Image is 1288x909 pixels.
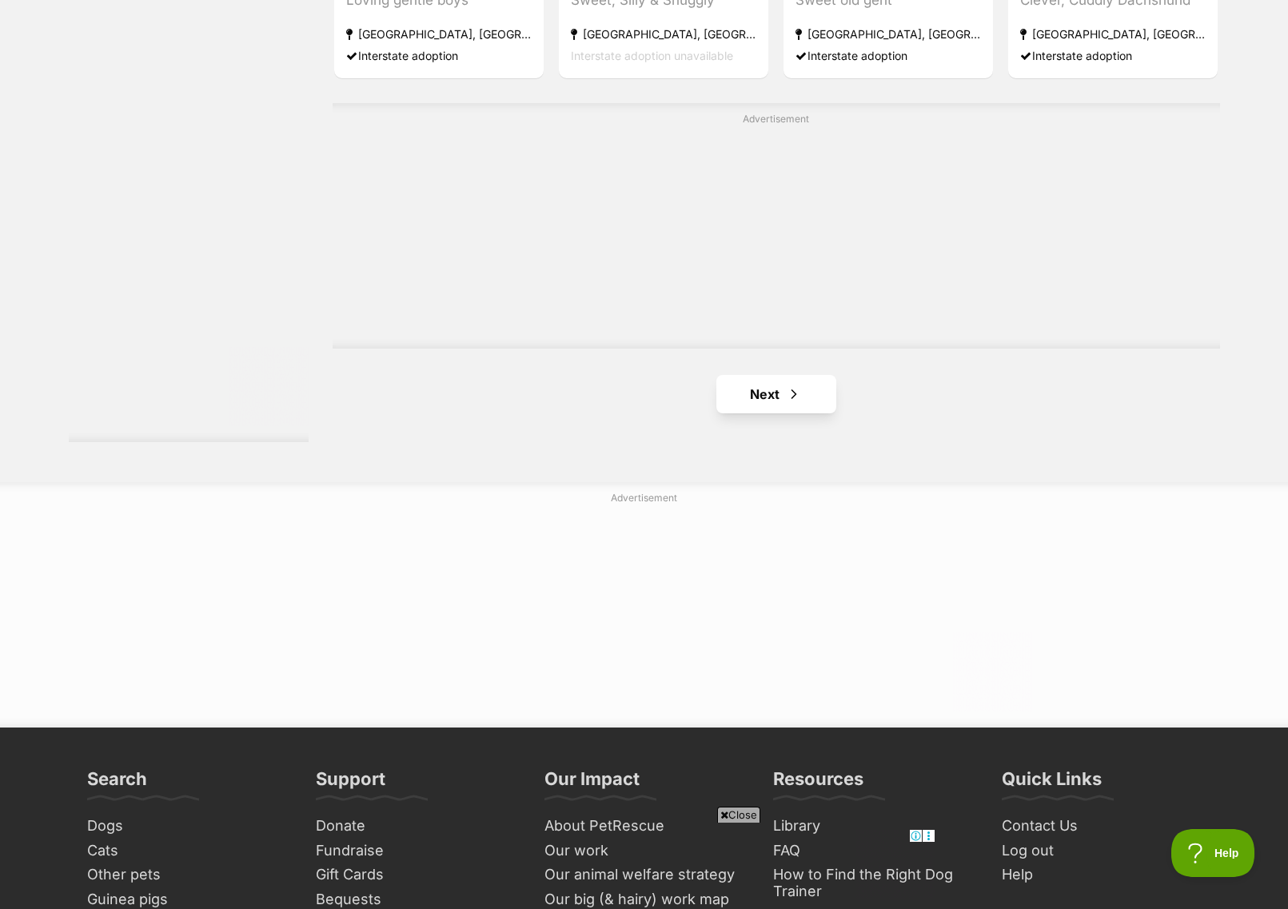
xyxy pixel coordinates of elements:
[346,22,532,44] strong: [GEOGRAPHIC_DATA], [GEOGRAPHIC_DATA]
[796,22,981,44] strong: [GEOGRAPHIC_DATA], [GEOGRAPHIC_DATA]
[995,863,1208,887] a: Help
[1171,829,1256,877] iframe: Help Scout Beacon - Open
[81,839,293,863] a: Cats
[257,512,1032,712] iframe: Advertisement
[1020,44,1206,66] div: Interstate adoption
[538,814,751,839] a: About PetRescue
[571,48,733,62] span: Interstate adoption unavailable
[333,375,1220,413] nav: Pagination
[796,44,981,66] div: Interstate adoption
[544,767,640,799] h3: Our Impact
[389,133,1164,333] iframe: Advertisement
[1020,22,1206,44] strong: [GEOGRAPHIC_DATA], [GEOGRAPHIC_DATA]
[995,814,1208,839] a: Contact Us
[333,103,1220,349] div: Advertisement
[995,839,1208,863] a: Log out
[1002,767,1102,799] h3: Quick Links
[716,375,836,413] a: Next page
[353,829,935,901] iframe: Advertisement
[81,863,293,887] a: Other pets
[309,839,522,863] a: Fundraise
[316,767,385,799] h3: Support
[767,814,979,839] a: Library
[717,807,760,823] span: Close
[571,22,756,44] strong: [GEOGRAPHIC_DATA], [GEOGRAPHIC_DATA]
[81,814,293,839] a: Dogs
[773,767,863,799] h3: Resources
[309,814,522,839] a: Donate
[346,44,532,66] div: Interstate adoption
[309,863,522,887] a: Gift Cards
[87,767,147,799] h3: Search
